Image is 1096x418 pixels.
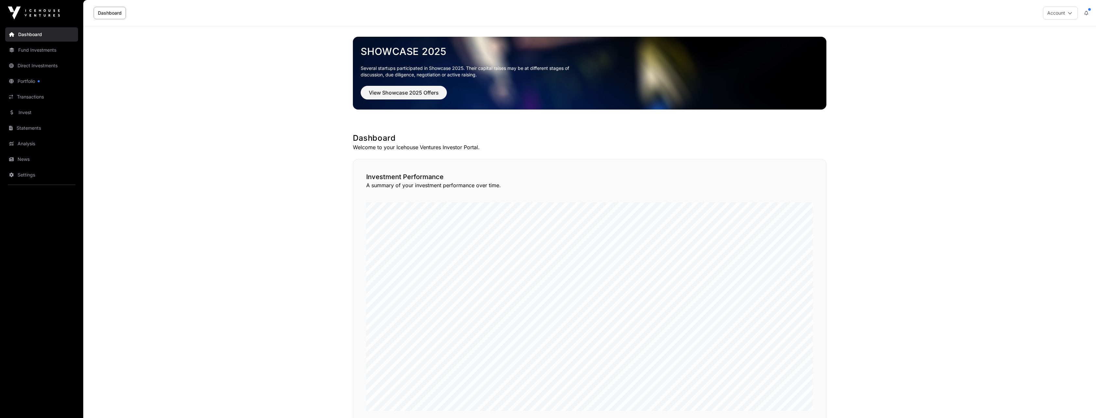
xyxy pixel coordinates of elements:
[353,133,826,143] h1: Dashboard
[5,74,78,88] a: Portfolio
[361,86,447,99] button: View Showcase 2025 Offers
[94,7,126,19] a: Dashboard
[5,121,78,135] a: Statements
[5,137,78,151] a: Analysis
[5,27,78,42] a: Dashboard
[8,7,60,20] img: Icehouse Ventures Logo
[5,168,78,182] a: Settings
[366,181,813,189] p: A summary of your investment performance over time.
[369,89,439,97] span: View Showcase 2025 Offers
[361,92,447,99] a: View Showcase 2025 Offers
[5,90,78,104] a: Transactions
[5,59,78,73] a: Direct Investments
[361,65,579,78] p: Several startups participated in Showcase 2025. Their capital raises may be at different stages o...
[5,152,78,166] a: News
[1043,7,1078,20] button: Account
[1063,387,1096,418] iframe: Chat Widget
[5,105,78,120] a: Invest
[361,46,819,57] a: Showcase 2025
[353,143,826,151] p: Welcome to your Icehouse Ventures Investor Portal.
[353,37,826,110] img: Showcase 2025
[366,172,813,181] h2: Investment Performance
[5,43,78,57] a: Fund Investments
